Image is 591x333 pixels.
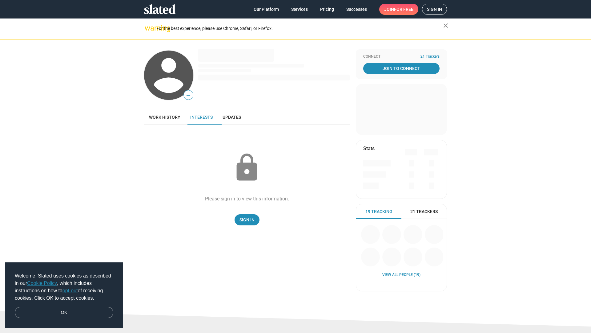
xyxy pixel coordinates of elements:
a: Joinfor free [379,4,418,15]
a: Successes [341,4,372,15]
a: Join To Connect [363,63,440,74]
span: 21 Trackers [420,54,440,59]
span: Sign In [239,214,255,225]
span: — [184,91,193,99]
a: Pricing [315,4,339,15]
a: Cookie Policy [27,281,57,286]
span: Services [291,4,308,15]
a: View all People (19) [382,273,420,277]
a: Our Platform [249,4,284,15]
span: Updates [223,115,241,120]
span: Our Platform [254,4,279,15]
span: Join [384,4,413,15]
span: 21 Trackers [410,209,438,215]
span: for free [394,4,413,15]
span: Join To Connect [364,63,438,74]
a: Work history [144,110,185,125]
mat-icon: lock [231,152,262,183]
a: dismiss cookie message [15,307,113,319]
mat-icon: close [442,22,449,29]
span: Successes [346,4,367,15]
span: Pricing [320,4,334,15]
div: Connect [363,54,440,59]
mat-card-title: Stats [363,145,375,152]
div: Please sign in to view this information. [205,195,289,202]
span: Welcome! Slated uses cookies as described in our , which includes instructions on how to of recei... [15,272,113,302]
span: Sign in [427,4,442,14]
a: Sign in [422,4,447,15]
a: Interests [185,110,218,125]
mat-icon: warning [145,24,152,32]
div: cookieconsent [5,262,123,328]
span: Interests [190,115,213,120]
a: Updates [218,110,246,125]
span: Work history [149,115,180,120]
a: Sign In [235,214,259,225]
span: 19 Tracking [365,209,392,215]
div: For the best experience, please use Chrome, Safari, or Firefox. [156,24,443,33]
a: opt-out [62,288,78,293]
a: Services [286,4,313,15]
